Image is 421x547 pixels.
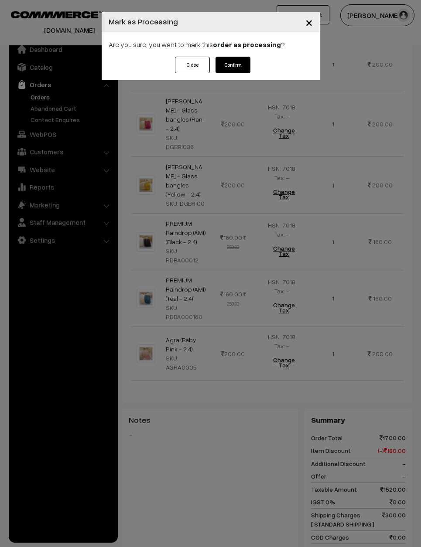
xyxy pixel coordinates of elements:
button: Close [175,57,210,73]
h4: Mark as Processing [109,16,178,27]
span: × [305,14,313,30]
button: Close [298,9,320,36]
div: Are you sure, you want to mark this ? [102,32,320,57]
button: Confirm [216,57,250,73]
strong: order as processing [213,40,281,49]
